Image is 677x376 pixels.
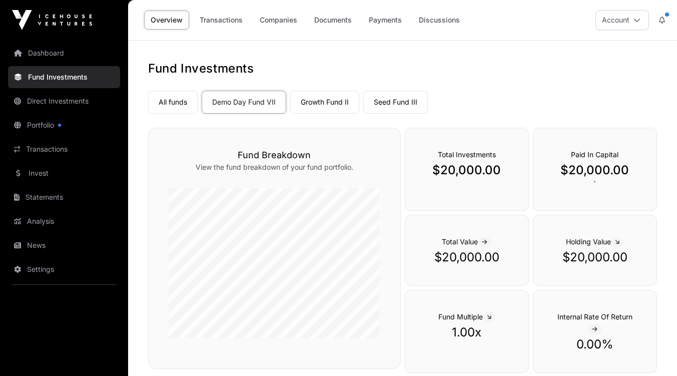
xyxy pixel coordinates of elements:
a: Documents [308,11,358,30]
p: $20,000.00 [553,249,636,265]
p: 0.00% [553,336,636,352]
p: 1.00x [425,324,508,340]
a: Demo Day Fund VII [202,91,286,114]
a: Companies [253,11,304,30]
a: Fund Investments [8,66,120,88]
span: Fund Multiple [438,312,495,321]
a: Analysis [8,210,120,232]
a: Discussions [412,11,466,30]
a: Seed Fund III [363,91,428,114]
p: View the fund breakdown of your fund portfolio. [169,162,380,172]
a: Portfolio [8,114,120,136]
h3: Fund Breakdown [169,148,380,162]
a: Payments [362,11,408,30]
p: $20,000.00 [553,162,636,178]
iframe: Chat Widget [627,328,677,376]
a: Transactions [193,11,249,30]
p: $20,000.00 [425,162,508,178]
a: Direct Investments [8,90,120,112]
button: Account [595,10,649,30]
span: Total Value [442,237,491,246]
span: Internal Rate Of Return [557,312,632,333]
a: Overview [144,11,189,30]
div: ` [533,128,657,211]
img: Icehouse Ventures Logo [12,10,92,30]
a: Invest [8,162,120,184]
a: Settings [8,258,120,280]
span: Paid In Capital [571,150,618,159]
a: All funds [148,91,198,114]
a: Statements [8,186,120,208]
h1: Fund Investments [148,61,657,77]
p: $20,000.00 [425,249,508,265]
a: News [8,234,120,256]
span: Total Investments [438,150,496,159]
a: Dashboard [8,42,120,64]
a: Growth Fund II [290,91,359,114]
a: Transactions [8,138,120,160]
span: Holding Value [566,237,623,246]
